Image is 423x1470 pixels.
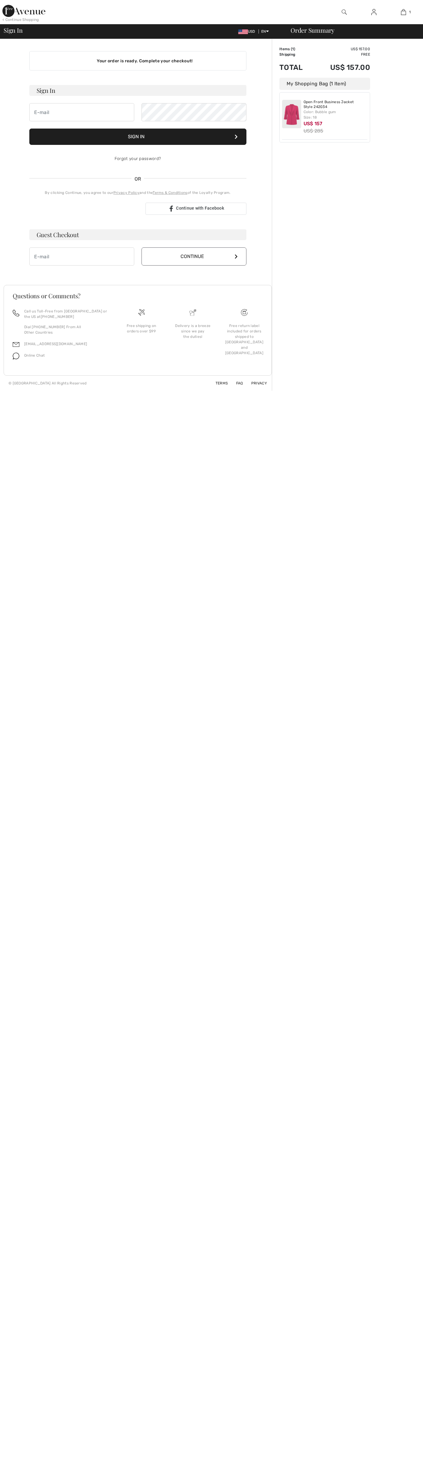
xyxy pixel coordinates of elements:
img: Delivery is a breeze since we pay the duties! [190,309,196,316]
div: My Shopping Bag (1 Item) [279,78,370,90]
a: Terms & Conditions [153,191,187,195]
a: Sign In [366,8,381,16]
span: Continue with Facebook [176,206,224,211]
a: FAQ [229,381,243,385]
td: Free [313,52,370,57]
a: Privacy [244,381,267,385]
img: chat [13,353,19,359]
img: Free shipping on orders over $99 [241,309,248,316]
img: My Info [371,8,376,16]
img: 1ère Avenue [2,5,45,17]
img: My Bag [401,8,406,16]
a: [EMAIL_ADDRESS][DOMAIN_NAME] [24,342,87,346]
td: Shipping [279,52,313,57]
span: 1 [409,9,411,15]
span: USD [238,29,258,34]
div: < Continue Shopping [2,17,39,22]
p: Dial [PHONE_NUMBER] From All Other Countries [24,324,109,335]
div: Color: Bubble gum Size: 18 [304,109,368,120]
img: Free shipping on orders over $99 [138,309,145,316]
span: US$ 157 [304,121,323,126]
td: Total [279,57,313,78]
input: E-mail [29,247,134,266]
button: Continue [142,247,246,266]
span: Online Chat [24,353,45,358]
td: US$ 157.00 [313,57,370,78]
iframe: Sign in with Google Button [26,202,144,215]
div: Order Summary [283,27,419,33]
input: E-mail [29,103,134,121]
h3: Guest Checkout [29,229,246,240]
div: Your order is ready. Complete your checkout! [29,51,246,70]
p: Call us Toll-Free from [GEOGRAPHIC_DATA] or the US at [24,309,109,319]
span: 1 [292,47,294,51]
a: Open Front Business Jacket Style 242034 [304,100,368,109]
a: Forgot your password? [115,156,161,161]
span: OR [132,175,144,183]
div: By clicking Continue, you agree to our and the of the Loyalty Program. [29,190,246,195]
img: US Dollar [238,29,248,34]
span: EN [261,29,269,34]
h3: Questions or Comments? [13,293,263,299]
img: Open Front Business Jacket Style 242034 [282,100,301,128]
div: © [GEOGRAPHIC_DATA] All Rights Reserved [8,381,87,386]
a: Terms [208,381,228,385]
div: Delivery is a breeze since we pay the duties! [172,323,214,339]
h3: Sign In [29,85,246,96]
a: Continue with Facebook [145,203,246,215]
img: call [13,310,19,316]
div: Free shipping on orders over $99 [121,323,162,334]
a: [PHONE_NUMBER] [41,315,74,319]
img: email [13,341,19,348]
a: 1 [389,8,418,16]
button: Sign In [29,129,246,145]
td: US$ 157.00 [313,46,370,52]
div: Free return label included for orders shipped to [GEOGRAPHIC_DATA] and [GEOGRAPHIC_DATA] [223,323,265,356]
a: Privacy Policy [113,191,139,195]
img: search the website [342,8,347,16]
td: Items ( ) [279,46,313,52]
s: US$ 285 [304,128,324,134]
span: Sign In [4,27,22,33]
